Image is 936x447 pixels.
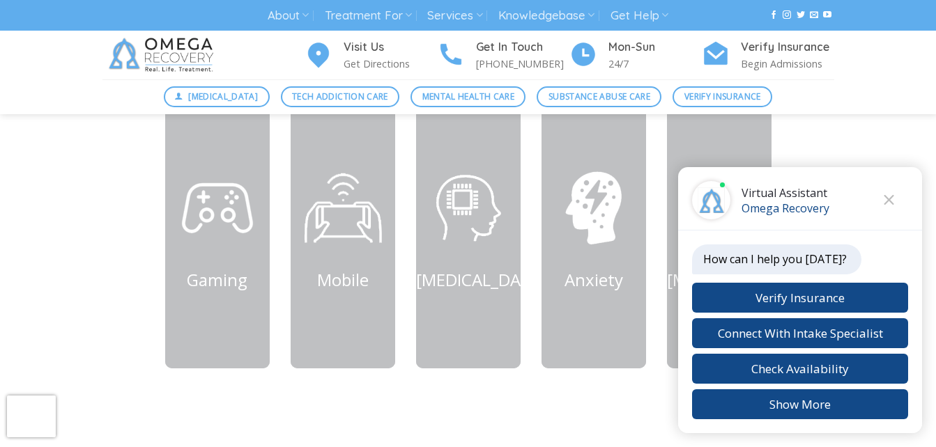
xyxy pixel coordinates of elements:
p: [PHONE_NUMBER] [476,56,569,72]
h4: Visit Us [344,38,437,56]
a: Mental Health Care [411,86,525,107]
span: Substance Abuse Care [548,90,650,103]
span: Tech Addiction Care [292,90,388,103]
iframe: reCAPTCHA [7,395,56,437]
p: Begin Admissions [741,56,834,72]
a: Get Help [611,3,668,29]
h4: Get In Touch [476,38,569,56]
h4: Mon-Sun [608,38,702,56]
span: Mental Health Care [422,90,514,103]
p: 24/7 [608,56,702,72]
a: Tech Addiction Care [281,86,400,107]
a: Services [427,3,482,29]
a: [MEDICAL_DATA] [667,267,798,290]
a: [MEDICAL_DATA] [164,86,270,107]
a: Follow on Instagram [783,10,791,20]
a: Get In Touch [PHONE_NUMBER] [437,38,569,72]
a: Knowledgebase [498,3,594,29]
span: [MEDICAL_DATA] [188,90,258,103]
a: Verify Insurance [673,86,772,107]
a: Follow on YouTube [823,10,831,20]
a: Substance Abuse Care [537,86,661,107]
a: Mobile [317,267,369,290]
a: Verify Insurance Begin Admissions [702,38,834,72]
a: Visit Us Get Directions [305,38,437,72]
span: Verify Insurance [684,90,761,103]
a: Treatment For [325,3,412,29]
a: [MEDICAL_DATA] [416,267,547,290]
h4: Verify Insurance [741,38,834,56]
a: Follow on Facebook [769,10,778,20]
a: Anxiety [565,267,623,290]
img: Omega Recovery [102,31,224,79]
a: Follow on Twitter [797,10,805,20]
a: Send us an email [810,10,818,20]
a: About [268,3,309,29]
p: Get Directions [344,56,437,72]
a: Gaming [187,267,247,290]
